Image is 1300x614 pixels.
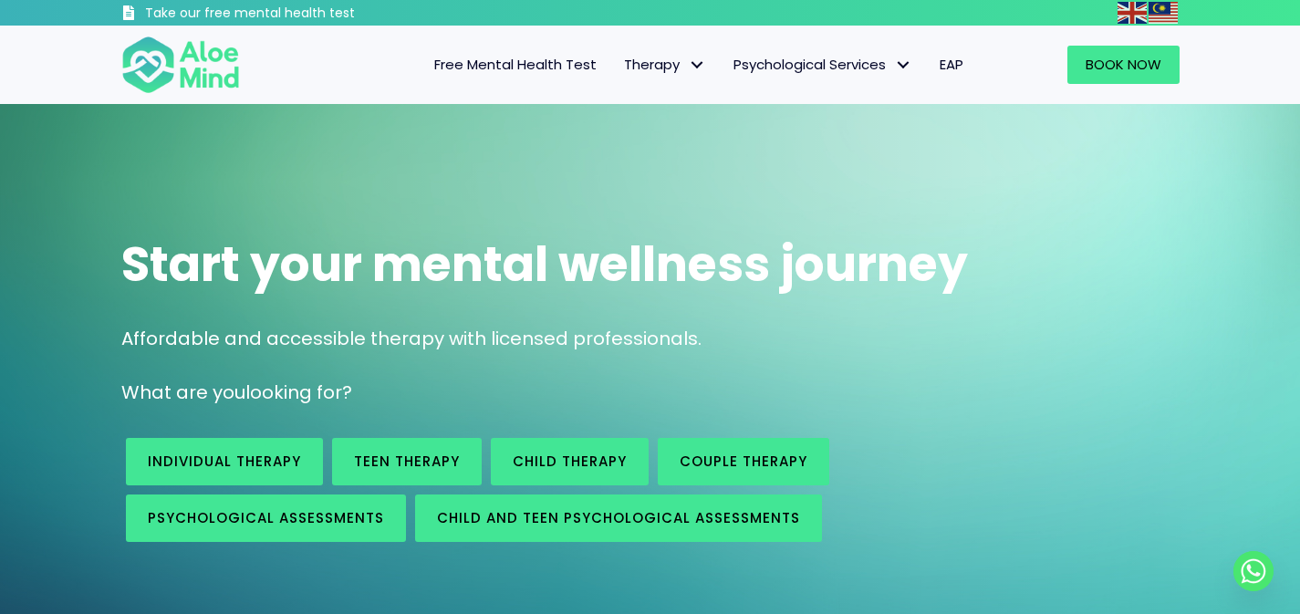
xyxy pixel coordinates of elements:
span: Psychological assessments [148,508,384,527]
span: Therapy: submenu [684,52,711,78]
a: Take our free mental health test [121,5,452,26]
img: ms [1149,2,1178,24]
span: EAP [940,55,963,74]
span: Teen Therapy [354,452,460,471]
img: Aloe mind Logo [121,35,240,95]
img: en [1118,2,1147,24]
a: Couple therapy [658,438,829,485]
a: Child and Teen Psychological assessments [415,494,822,542]
span: Individual therapy [148,452,301,471]
span: Couple therapy [680,452,807,471]
a: Psychological ServicesPsychological Services: submenu [720,46,926,84]
nav: Menu [264,46,977,84]
h3: Take our free mental health test [145,5,452,23]
a: Book Now [1067,46,1180,84]
a: Teen Therapy [332,438,482,485]
span: What are you [121,380,245,405]
a: TherapyTherapy: submenu [610,46,720,84]
span: Psychological Services: submenu [890,52,917,78]
a: Child Therapy [491,438,649,485]
span: Therapy [624,55,706,74]
span: Psychological Services [733,55,912,74]
span: looking for? [245,380,352,405]
a: Free Mental Health Test [421,46,610,84]
a: EAP [926,46,977,84]
span: Child Therapy [513,452,627,471]
a: Individual therapy [126,438,323,485]
p: Affordable and accessible therapy with licensed professionals. [121,326,1180,352]
a: Psychological assessments [126,494,406,542]
a: Malay [1149,2,1180,23]
span: Book Now [1086,55,1161,74]
span: Start your mental wellness journey [121,231,968,297]
span: Free Mental Health Test [434,55,597,74]
span: Child and Teen Psychological assessments [437,508,800,527]
a: Whatsapp [1233,551,1274,591]
a: English [1118,2,1149,23]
